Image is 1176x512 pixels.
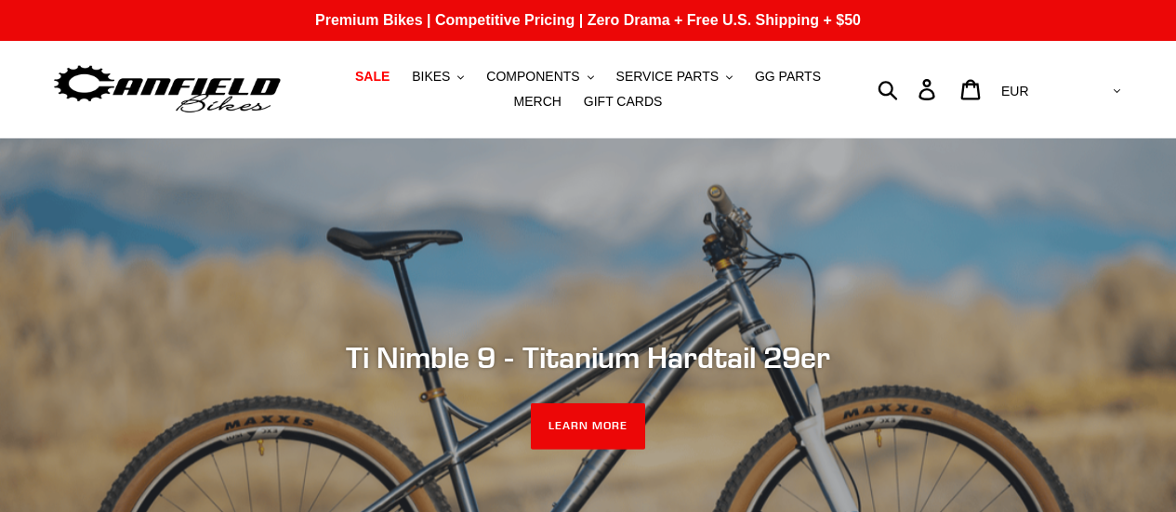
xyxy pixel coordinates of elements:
span: COMPONENTS [486,69,579,85]
h2: Ti Nimble 9 - Titanium Hardtail 29er [82,339,1095,374]
span: SALE [355,69,390,85]
a: GG PARTS [746,64,830,89]
a: GIFT CARDS [575,89,672,114]
button: SERVICE PARTS [607,64,742,89]
span: GIFT CARDS [584,94,663,110]
span: SERVICE PARTS [616,69,719,85]
a: SALE [346,64,399,89]
button: BIKES [403,64,473,89]
span: MERCH [514,94,562,110]
a: LEARN MORE [531,403,645,450]
button: COMPONENTS [477,64,602,89]
img: Canfield Bikes [51,60,284,119]
span: BIKES [412,69,450,85]
a: MERCH [505,89,571,114]
span: GG PARTS [755,69,821,85]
